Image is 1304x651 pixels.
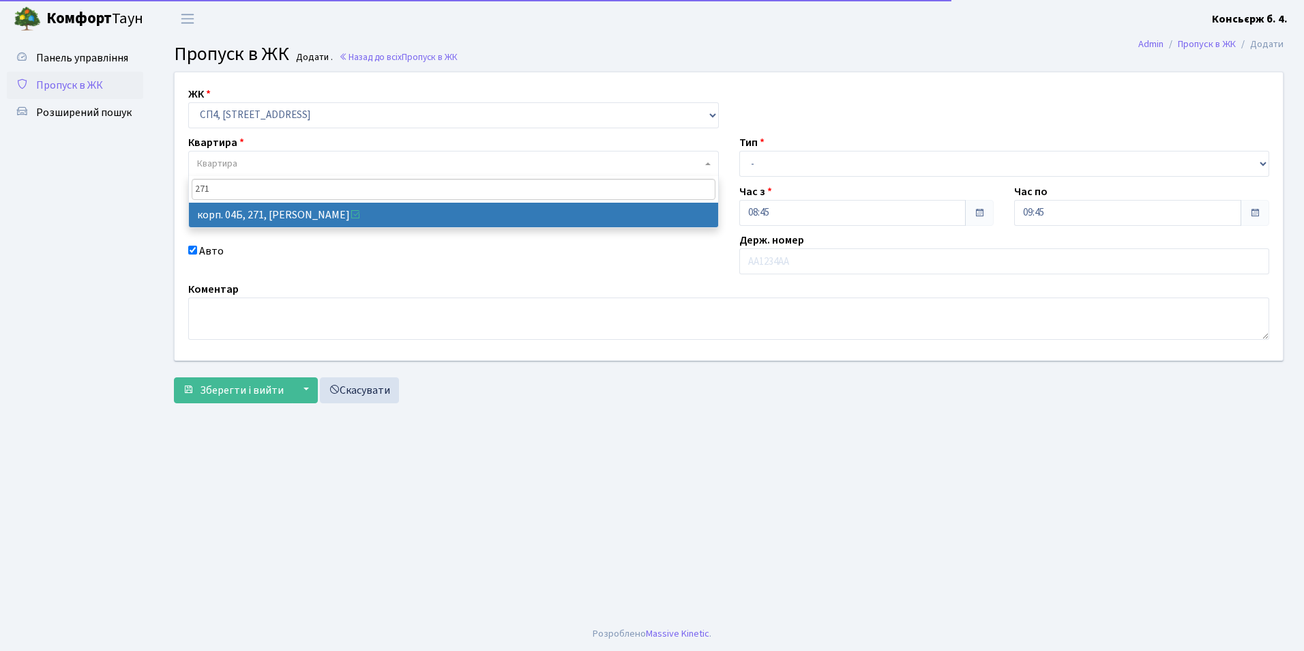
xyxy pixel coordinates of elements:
[320,377,399,403] a: Скасувати
[7,99,143,126] a: Розширений пошук
[7,72,143,99] a: Пропуск в ЖК
[46,8,143,31] span: Таун
[293,52,333,63] small: Додати .
[739,184,772,200] label: Час з
[188,86,211,102] label: ЖК
[7,44,143,72] a: Панель управління
[188,281,239,298] label: Коментар
[189,203,718,227] li: корп. 04Б, 271, [PERSON_NAME]
[1138,37,1164,51] a: Admin
[593,626,711,641] div: Розроблено .
[739,248,1270,274] input: АА1234АА
[46,8,112,29] b: Комфорт
[1118,30,1304,59] nav: breadcrumb
[200,383,284,398] span: Зберегти і вийти
[188,134,244,151] label: Квартира
[739,232,804,248] label: Держ. номер
[1236,37,1284,52] li: Додати
[14,5,41,33] img: logo.png
[739,134,765,151] label: Тип
[174,40,289,68] span: Пропуск в ЖК
[339,50,458,63] a: Назад до всіхПропуск в ЖК
[174,377,293,403] button: Зберегти і вийти
[199,243,224,259] label: Авто
[646,626,709,641] a: Massive Kinetic
[171,8,205,30] button: Переключити навігацію
[36,50,128,66] span: Панель управління
[36,78,103,93] span: Пропуск в ЖК
[1178,37,1236,51] a: Пропуск в ЖК
[1014,184,1048,200] label: Час по
[1212,12,1288,27] b: Консьєрж б. 4.
[36,105,132,120] span: Розширений пошук
[1212,11,1288,27] a: Консьєрж б. 4.
[197,157,237,171] span: Квартира
[402,50,458,63] span: Пропуск в ЖК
